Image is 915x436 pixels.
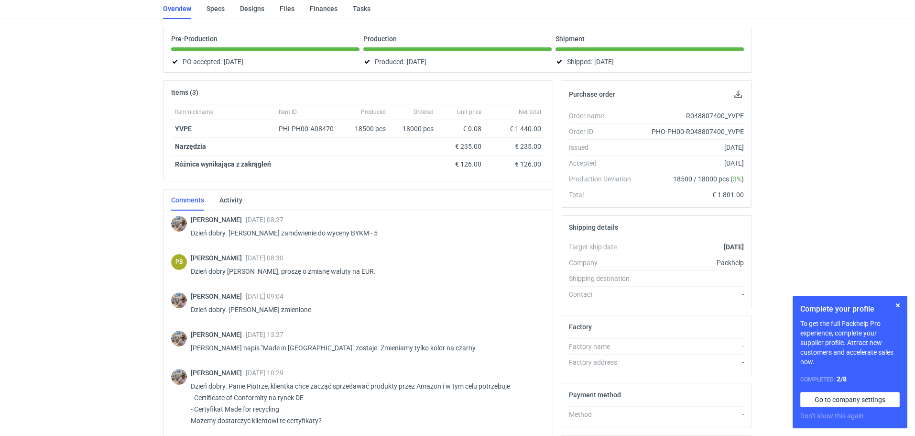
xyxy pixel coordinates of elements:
div: [DATE] [639,143,744,152]
div: Produced: [363,56,552,67]
div: € 1 801.00 [639,190,744,200]
strong: 2 / 8 [837,375,847,383]
button: Skip for now [892,300,904,311]
div: Production Deviation [569,174,639,184]
a: Go to company settings [800,392,900,407]
div: Order name [569,111,639,121]
span: [PERSON_NAME] [191,216,246,224]
div: PO accepted: [171,56,359,67]
div: Factory address [569,358,639,367]
span: [PERSON_NAME] [191,331,246,338]
div: Order ID [569,127,639,136]
a: Comments [171,190,204,211]
div: Accepted [569,158,639,168]
span: [PERSON_NAME] [191,292,246,300]
p: [PERSON_NAME] napis "Made in [GEOGRAPHIC_DATA]" zostaje. Zmieniamy tylko kolor na czarny [191,342,537,354]
img: Michał Palasek [171,331,187,347]
div: R048807400_YVPE [639,111,744,121]
div: - [639,290,744,299]
div: Completed: [800,374,900,384]
div: 18000 pcs [390,120,437,138]
span: [DATE] 08:27 [246,216,283,224]
div: PHO-PH00-R048807400_YVPE [639,127,744,136]
span: [DATE] [594,56,614,67]
span: Produced [361,108,386,116]
span: Ordered [414,108,434,116]
span: [DATE] 09:04 [246,292,283,300]
div: 18500 pcs [347,120,390,138]
div: - [639,410,744,419]
div: Factory name [569,342,639,351]
p: Dzień dobry. [PERSON_NAME] zmienione [191,304,537,315]
h1: Complete your profile [800,303,900,315]
h2: Purchase order [569,90,615,98]
span: [DATE] 08:30 [246,254,283,262]
span: Item nickname [175,108,213,116]
button: Don’t show this again [800,411,864,421]
strong: Narzędzia [175,143,206,150]
figcaption: PB [171,254,187,270]
span: 3% [733,175,741,183]
img: Michał Palasek [171,369,187,385]
div: Shipping destination [569,274,639,283]
span: [DATE] 13:27 [246,331,283,338]
div: € 126.00 [441,159,481,169]
p: Dzień dobry. [PERSON_NAME] zamówienie do wyceny BYKM - 5 [191,227,537,239]
div: € 1 440.00 [489,124,541,134]
span: [DATE] [224,56,243,67]
h2: Payment method [569,391,621,399]
div: € 126.00 [489,159,541,169]
div: Total [569,190,639,200]
span: [DATE] 10:29 [246,369,283,377]
span: [DATE] [407,56,426,67]
h2: Items (3) [171,89,198,96]
div: € 235.00 [489,142,541,151]
p: Shipment [556,35,585,43]
span: Item ID [279,108,297,116]
a: YVPE [175,125,192,133]
div: € 235.00 [441,142,481,151]
div: Target ship date [569,242,639,252]
div: Shipped: [556,56,744,67]
img: Michał Palasek [171,292,187,308]
div: Piotr Bożek [171,254,187,270]
strong: [DATE] [724,243,744,251]
span: 18500 / 18000 pcs ( ) [673,174,744,184]
div: € 0.08 [441,124,481,134]
p: Dzień dobry [PERSON_NAME], proszę o zmianę waluty na EUR. [191,266,537,277]
span: [PERSON_NAME] [191,254,246,262]
div: Company [569,258,639,268]
p: Production [363,35,397,43]
div: Method [569,410,639,419]
div: [DATE] [639,158,744,168]
span: Unit price [457,108,481,116]
p: Pre-Production [171,35,218,43]
div: Packhelp [639,258,744,268]
div: Contact [569,290,639,299]
strong: Różnica wynikająca z zakrągleń [175,160,271,168]
button: Download PO [732,89,744,100]
img: Michał Palasek [171,216,187,232]
div: PHI-PH00-A08470 [279,124,343,134]
h2: Factory [569,323,592,331]
p: To get the full Packhelp Pro experience, complete your supplier profile. Attract new customers an... [800,319,900,367]
p: Dzień dobry. Panie Piotrze, klientka chce zacząć sprzedawać produkty przez Amazon i w tym celu po... [191,380,537,426]
span: [PERSON_NAME] [191,369,246,377]
h2: Shipping details [569,224,618,231]
div: - [639,342,744,351]
div: - [639,358,744,367]
span: Net total [519,108,541,116]
a: Activity [219,190,242,211]
div: Issued [569,143,639,152]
